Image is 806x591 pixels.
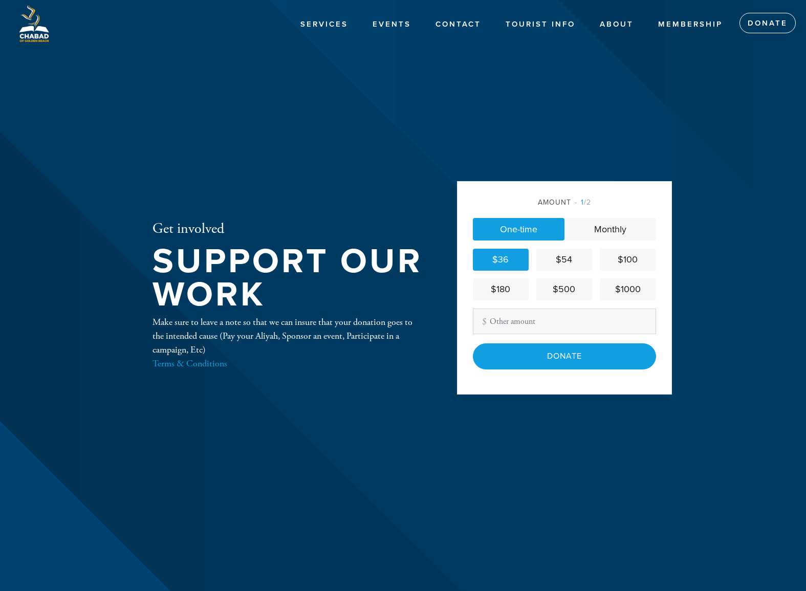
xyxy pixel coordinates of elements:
a: Terms & Conditions [153,358,227,369]
a: $54 [536,249,592,271]
div: $54 [540,253,588,267]
a: Services [293,15,356,34]
img: Logo%20GB1.png [15,5,52,42]
a: Membership [650,15,730,34]
a: Events [365,15,419,34]
span: /2 [575,198,591,207]
a: $1000 [600,278,656,300]
div: $100 [604,253,651,267]
a: One-time [473,218,564,240]
div: Make sure to leave a note so that we can insure that your donation goes to the intended cause (Pa... [153,315,424,370]
a: Tourist Info [498,15,583,34]
a: About [592,15,641,34]
span: 1 [581,198,584,207]
a: Contact [428,15,489,34]
a: $100 [600,249,656,271]
div: Amount [473,197,656,208]
h1: Support our work [153,245,424,311]
div: $1000 [604,282,651,296]
input: Donate [473,343,656,369]
a: $180 [473,278,529,300]
a: Donate [739,13,796,33]
div: $500 [540,282,588,296]
a: Monthly [564,218,656,240]
input: Other amount [473,309,656,334]
div: $180 [477,282,525,296]
a: $36 [473,249,529,271]
a: $500 [536,278,592,300]
h2: Get involved [153,221,424,238]
div: $36 [477,253,525,267]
